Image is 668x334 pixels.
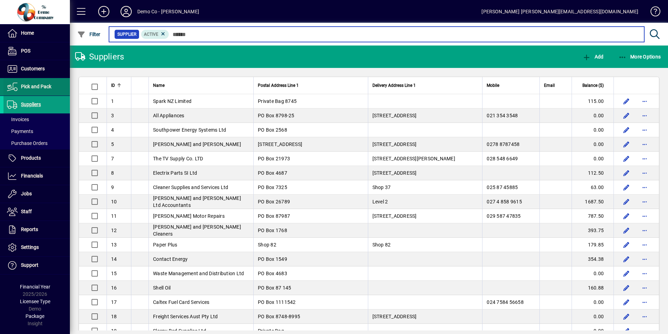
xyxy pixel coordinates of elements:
[618,54,661,60] span: More Options
[617,50,663,63] button: More Options
[111,156,114,161] span: 7
[111,242,117,248] span: 13
[115,5,137,18] button: Profile
[372,170,417,176] span: [STREET_ADDRESS]
[111,127,114,133] span: 4
[572,180,613,195] td: 63.00
[3,203,70,221] a: Staff
[111,328,117,334] span: 19
[582,82,604,89] span: Balance ($)
[258,213,290,219] span: PO Box 87987
[639,139,650,150] button: More options
[372,141,417,147] span: [STREET_ADDRESS]
[111,285,117,291] span: 16
[7,128,33,134] span: Payments
[258,242,276,248] span: Shop 82
[372,185,391,190] span: Shop 37
[21,262,38,268] span: Support
[153,113,184,118] span: All Appliances
[572,109,613,123] td: 0.00
[572,309,613,324] td: 0.00
[3,60,70,78] a: Customers
[75,28,102,41] button: Filter
[639,210,650,222] button: More options
[153,271,244,276] span: Waste Management and Distribution Ltd
[153,82,249,89] div: Name
[621,196,632,207] button: Edit
[153,299,209,305] span: Caltex Fuel Card Services
[3,185,70,203] a: Jobs
[111,199,117,204] span: 10
[3,221,70,238] a: Reports
[572,295,613,309] td: 0.00
[21,173,43,179] span: Financials
[572,123,613,137] td: 0.00
[487,82,535,89] div: Mobile
[621,297,632,308] button: Edit
[111,228,117,233] span: 12
[21,244,39,250] span: Settings
[487,199,522,204] span: 027 4 858 9615
[621,124,632,135] button: Edit
[21,102,41,107] span: Suppliers
[258,156,290,161] span: PO Box 21973
[21,30,34,36] span: Home
[258,113,295,118] span: PO Box 8798-25
[153,256,188,262] span: Contact Energy
[3,239,70,256] a: Settings
[153,170,197,176] span: Electrix Parts SI Ltd
[258,141,302,147] span: [STREET_ADDRESS]
[153,98,191,104] span: Spark NZ Limited
[153,328,206,334] span: Sleepy Bed Supplies Ltd
[258,256,287,262] span: PO Box 1549
[639,282,650,293] button: More options
[21,48,30,54] span: POS
[544,82,555,89] span: Email
[153,141,241,147] span: [PERSON_NAME] and [PERSON_NAME]
[258,285,291,291] span: PO Box 87 145
[487,185,518,190] span: 025 87 45885
[153,127,226,133] span: Southpower Energy Systems Ltd
[621,268,632,279] button: Edit
[639,110,650,121] button: More options
[111,82,115,89] span: ID
[258,199,290,204] span: PO Box 26789
[639,225,650,236] button: More options
[153,242,177,248] span: Paper Plus
[3,167,70,185] a: Financials
[153,185,228,190] span: Cleaner Supplies and Services Ltd
[581,50,605,63] button: Add
[639,124,650,135] button: More options
[258,299,296,305] span: PO Box 1111542
[372,199,388,204] span: Level 2
[639,96,650,107] button: More options
[639,297,650,308] button: More options
[487,82,499,89] span: Mobile
[572,252,613,266] td: 354.38
[621,167,632,179] button: Edit
[487,141,520,147] span: 0278 8787458
[153,82,165,89] span: Name
[3,125,70,137] a: Payments
[111,170,114,176] span: 8
[621,311,632,322] button: Edit
[621,182,632,193] button: Edit
[621,210,632,222] button: Edit
[7,117,29,122] span: Invoices
[621,96,632,107] button: Edit
[21,155,41,161] span: Products
[372,314,417,319] span: [STREET_ADDRESS]
[111,113,114,118] span: 3
[153,195,241,208] span: [PERSON_NAME] and [PERSON_NAME] Ltd Accountants
[639,268,650,279] button: More options
[117,31,136,38] span: Supplier
[582,54,603,60] span: Add
[153,314,218,319] span: Freight Services Aust Pty Ltd
[487,213,521,219] span: 029 587 47835
[572,152,613,166] td: 0.00
[258,228,287,233] span: PO Box 1768
[3,42,70,60] a: POS
[639,239,650,250] button: More options
[3,149,70,167] a: Products
[258,328,284,334] span: Private Bag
